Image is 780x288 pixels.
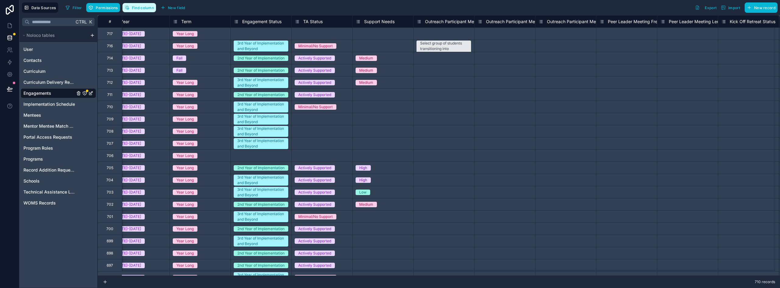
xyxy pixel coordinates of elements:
div: Year Long [176,226,194,232]
span: Filter [73,5,82,10]
div: Curriculum [21,66,96,76]
div: [DATE]-[DATE] [115,153,141,158]
button: New field [158,3,187,12]
span: Implementation Schedule [23,101,75,107]
span: Engagements [23,90,51,96]
button: New record [745,2,778,13]
div: 3rd Year of Implementation and Beyond [237,175,285,186]
div: 713 [107,68,113,73]
div: Year Long [176,92,194,98]
div: Low [359,190,367,195]
div: Year Long [176,43,194,49]
span: Outreach Participant Meeting Length [547,19,621,25]
span: Export [705,5,717,10]
div: [DATE]-[DATE] [115,238,141,244]
div: Fall [176,68,183,73]
div: Medium [359,80,373,85]
div: 2nd Year of Implementation [237,92,285,98]
div: 3rd Year of Implementation and Beyond [237,77,285,88]
span: Peer Leader Meeting Frequency [608,19,672,25]
span: User [23,46,33,52]
div: Actively Supported [298,226,331,232]
div: [DATE]-[DATE] [115,116,141,122]
span: Curriculum Delivery Records [23,79,75,85]
div: Year Long [176,177,194,183]
span: Support Needs [364,19,395,25]
div: [DATE]-[DATE] [115,214,141,219]
span: Noloco tables [27,32,55,38]
div: [DATE]-[DATE] [115,202,141,207]
span: Import [728,5,740,10]
div: Year Long [176,129,194,134]
div: Actively Supported [298,190,331,195]
div: 708 [107,129,113,134]
div: Engagements [21,88,96,98]
div: 701 [107,214,113,219]
div: Actively Supported [298,68,331,73]
div: [DATE]-[DATE] [115,31,141,37]
div: 3rd Year of Implementation and Beyond [237,101,285,112]
div: [DATE]-[DATE] [115,190,141,195]
div: Year Long [176,31,194,37]
div: User [21,44,96,54]
a: New record [742,2,778,13]
div: High [359,165,367,171]
div: 2nd Year of Implementation [237,165,285,171]
div: [DATE]-[DATE] [115,129,141,134]
div: [DATE]-[DATE] [115,68,141,73]
div: Actively Supported [298,92,331,98]
div: Year Long [176,275,194,280]
div: [DATE]-[DATE] [115,141,141,146]
span: New record [754,5,775,10]
div: 2nd Year of Implementation [237,263,285,268]
a: Permissions [86,3,122,12]
div: Year Long [176,153,194,158]
div: Year Long [176,214,194,219]
div: Year Long [176,251,194,256]
div: 2nd Year of Implementation [237,202,285,207]
div: Year Long [176,202,194,207]
div: 3rd Year of Implementation and Beyond [237,272,285,283]
div: 3rd Year of Implementation and Beyond [237,138,285,149]
div: 707 [107,141,113,146]
div: Record Addition Requests [21,165,96,175]
div: [DATE]-[DATE] [115,251,141,256]
button: Data Sources [22,2,58,13]
div: 716 [107,44,113,48]
span: Contacts [23,57,42,63]
div: 698 [107,251,113,256]
div: 2nd Year of Implementation [237,68,285,73]
span: K [88,20,93,24]
div: 710 [107,105,113,109]
button: Export [693,2,719,13]
div: [DATE]-[DATE] [115,43,141,49]
span: WOMS Records [23,200,56,206]
div: 706 [107,153,113,158]
div: 2nd Year of Implementation [237,55,285,61]
div: [DATE]-[DATE] [115,226,141,232]
span: TA Status [303,19,323,25]
div: Curriculum Delivery Records [21,77,96,87]
button: Find column [122,3,156,12]
div: Year Long [176,238,194,244]
div: Minimal/No Support [298,43,333,49]
span: Programs [23,156,43,162]
div: Fall [176,55,183,61]
span: Mentor Mentee Match Requests [23,123,75,129]
div: Mentor Mentee Match Requests [21,121,96,131]
div: Year Long [176,80,194,85]
div: Medium [359,202,373,207]
div: [DATE]-[DATE] [115,165,141,171]
div: [DATE]-[DATE] [115,177,141,183]
button: Noloco tables [21,31,87,40]
div: Programs [21,154,96,164]
div: [DATE]-[DATE] [115,92,141,98]
div: [DATE]-[DATE] [115,104,141,110]
div: [DATE]-[DATE] [115,263,141,268]
div: [DATE]-[DATE] [115,80,141,85]
span: 710 records [755,279,775,284]
div: 709 [107,117,113,122]
div: Year Long [176,165,194,171]
span: Portal Access Requests [23,134,72,140]
div: [DATE]-[DATE] [115,55,141,61]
